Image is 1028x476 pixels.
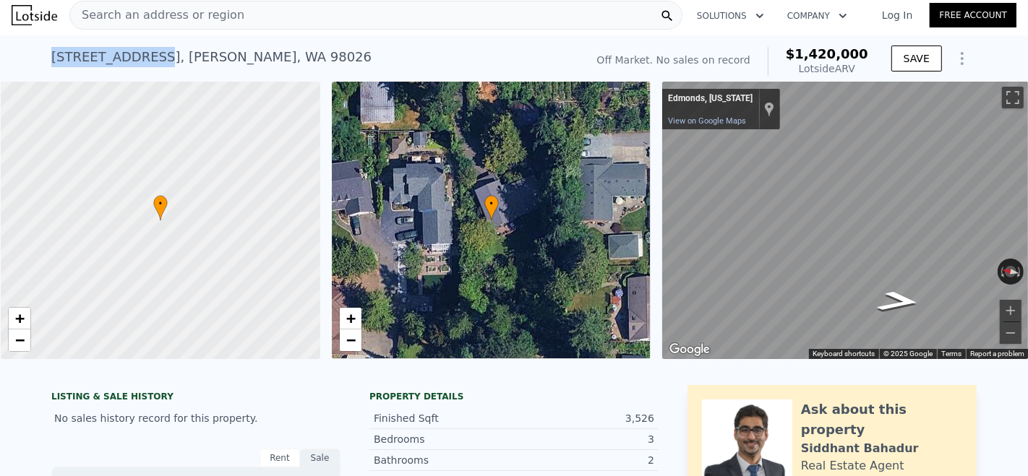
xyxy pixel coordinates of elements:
div: Lotside ARV [786,61,868,76]
span: + [346,309,355,327]
button: SAVE [891,46,942,72]
a: Log In [865,8,930,22]
div: Finished Sqft [374,411,514,425]
div: Property details [369,391,659,402]
div: Edmonds, [US_STATE] [668,93,753,105]
div: Siddhant Bahadur [801,440,919,457]
div: Bathrooms [374,453,514,467]
div: Ask about this property [801,399,962,440]
button: Solutions [685,3,776,29]
div: [STREET_ADDRESS] , [PERSON_NAME] , WA 98026 [51,47,372,67]
img: Google [666,340,714,359]
span: − [15,331,25,349]
button: Company [776,3,859,29]
button: Reset the view [997,264,1024,280]
button: Zoom in [1000,300,1021,321]
div: 3,526 [514,411,654,425]
div: Sale [300,449,340,467]
div: LISTING & SALE HISTORY [51,391,340,405]
div: 3 [514,432,654,446]
span: − [346,331,355,349]
div: Real Estate Agent [801,457,904,475]
a: Report a problem [970,350,1024,358]
a: Zoom in [340,308,361,329]
path: Go South [859,286,939,317]
span: © 2025 Google [883,350,933,358]
button: Keyboard shortcuts [813,349,875,359]
button: Show Options [948,44,977,73]
button: Zoom out [1000,322,1021,344]
div: • [153,195,168,220]
button: Rotate counterclockwise [998,259,1006,285]
a: Zoom in [9,308,30,329]
div: Off Market. No sales on record [597,53,750,67]
span: + [15,309,25,327]
span: • [484,197,499,210]
a: Open this area in Google Maps (opens a new window) [666,340,714,359]
a: View on Google Maps [668,116,746,126]
span: • [153,197,168,210]
a: Terms (opens in new tab) [941,350,961,358]
span: Search an address or region [70,7,244,24]
button: Rotate clockwise [1016,259,1024,285]
a: Zoom out [9,329,30,351]
span: $1,420,000 [786,46,868,61]
div: No sales history record for this property. [51,405,340,431]
button: Toggle fullscreen view [1002,87,1024,108]
div: 2 [514,453,654,467]
div: Bedrooms [374,432,514,446]
a: Zoom out [340,329,361,351]
a: Free Account [930,3,1016,27]
div: • [484,195,499,220]
a: Show location on map [764,101,774,117]
div: Rent [260,449,300,467]
img: Lotside [12,5,57,25]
